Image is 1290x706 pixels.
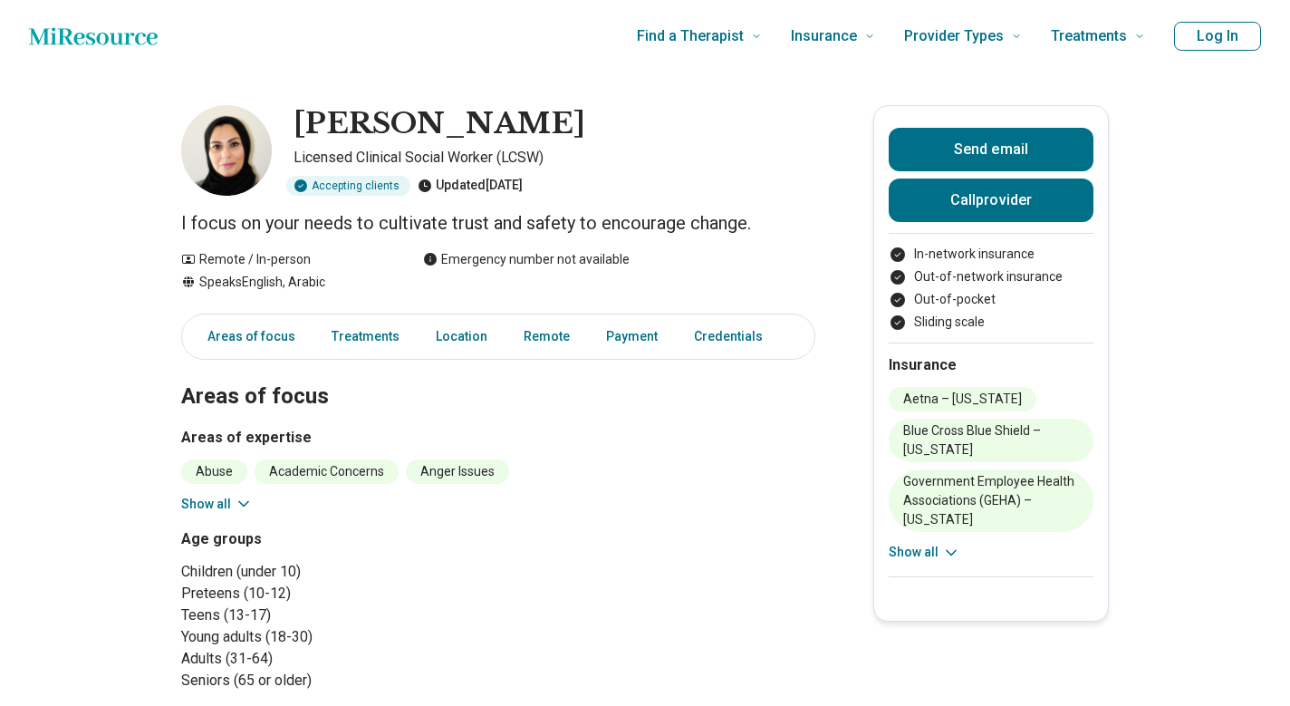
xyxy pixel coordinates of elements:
h1: [PERSON_NAME] [294,105,585,143]
li: Abuse [181,459,247,484]
li: Teens (13-17) [181,604,491,626]
button: Show all [889,543,960,562]
h2: Insurance [889,354,1093,376]
button: Callprovider [889,179,1093,222]
p: I focus on your needs to cultivate trust and safety to encourage change. [181,210,815,236]
li: Young adults (18-30) [181,626,491,648]
li: Anger Issues [406,459,509,484]
li: Out-of-pocket [889,290,1093,309]
a: Remote [513,318,581,355]
button: Show all [181,495,253,514]
span: Provider Types [904,24,1004,49]
li: Adults (31-64) [181,648,491,670]
div: Emergency number not available [423,250,630,269]
ul: Payment options [889,245,1093,332]
h2: Areas of focus [181,338,815,412]
a: Location [425,318,498,355]
img: Fida Abdelrasoul, Licensed Clinical Social Worker (LCSW) [181,105,272,196]
div: Remote / In-person [181,250,387,269]
li: Preteens (10-12) [181,583,491,604]
div: Updated [DATE] [418,176,523,196]
span: Find a Therapist [637,24,744,49]
span: Treatments [1051,24,1127,49]
a: Home page [29,18,158,54]
li: Seniors (65 or older) [181,670,491,691]
li: Government Employee Health Associations (GEHA) – [US_STATE] [889,469,1093,532]
a: Credentials [683,318,785,355]
a: Treatments [321,318,410,355]
li: In-network insurance [889,245,1093,264]
h3: Areas of expertise [181,427,815,449]
a: Payment [595,318,669,355]
a: Areas of focus [186,318,306,355]
div: Accepting clients [286,176,410,196]
li: Blue Cross Blue Shield – [US_STATE] [889,419,1093,462]
span: Insurance [791,24,857,49]
p: Licensed Clinical Social Worker (LCSW) [294,147,815,169]
li: Children (under 10) [181,561,491,583]
button: Log In [1174,22,1261,51]
li: Sliding scale [889,313,1093,332]
li: Academic Concerns [255,459,399,484]
button: Send email [889,128,1093,171]
div: Speaks English, Arabic [181,273,387,292]
li: Aetna – [US_STATE] [889,387,1036,411]
li: Out-of-network insurance [889,267,1093,286]
h3: Age groups [181,528,491,550]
